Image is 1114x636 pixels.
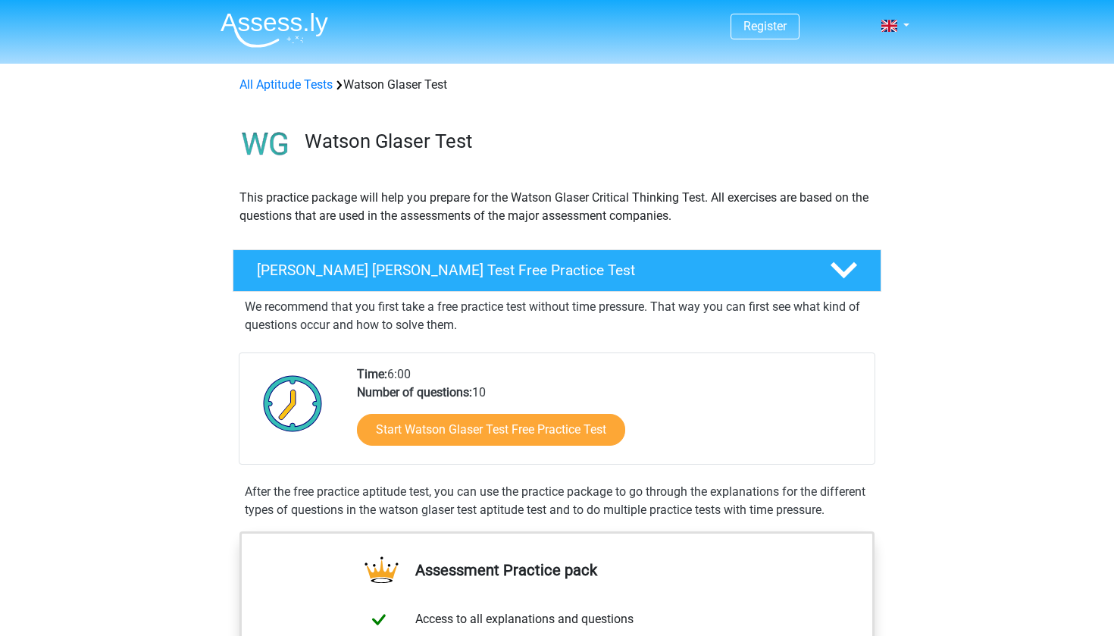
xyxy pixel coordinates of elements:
[233,76,881,94] div: Watson Glaser Test
[357,367,387,381] b: Time:
[257,262,806,279] h4: [PERSON_NAME] [PERSON_NAME] Test Free Practice Test
[743,19,787,33] a: Register
[357,385,472,399] b: Number of questions:
[346,365,874,464] div: 6:00 10
[239,77,333,92] a: All Aptitude Tests
[357,414,625,446] a: Start Watson Glaser Test Free Practice Test
[239,189,875,225] p: This practice package will help you prepare for the Watson Glaser Critical Thinking Test. All exe...
[245,298,869,334] p: We recommend that you first take a free practice test without time pressure. That way you can fir...
[255,365,331,441] img: Clock
[239,483,875,519] div: After the free practice aptitude test, you can use the practice package to go through the explana...
[305,130,869,153] h3: Watson Glaser Test
[233,112,298,177] img: watson glaser test
[221,12,328,48] img: Assessly
[227,249,887,292] a: [PERSON_NAME] [PERSON_NAME] Test Free Practice Test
